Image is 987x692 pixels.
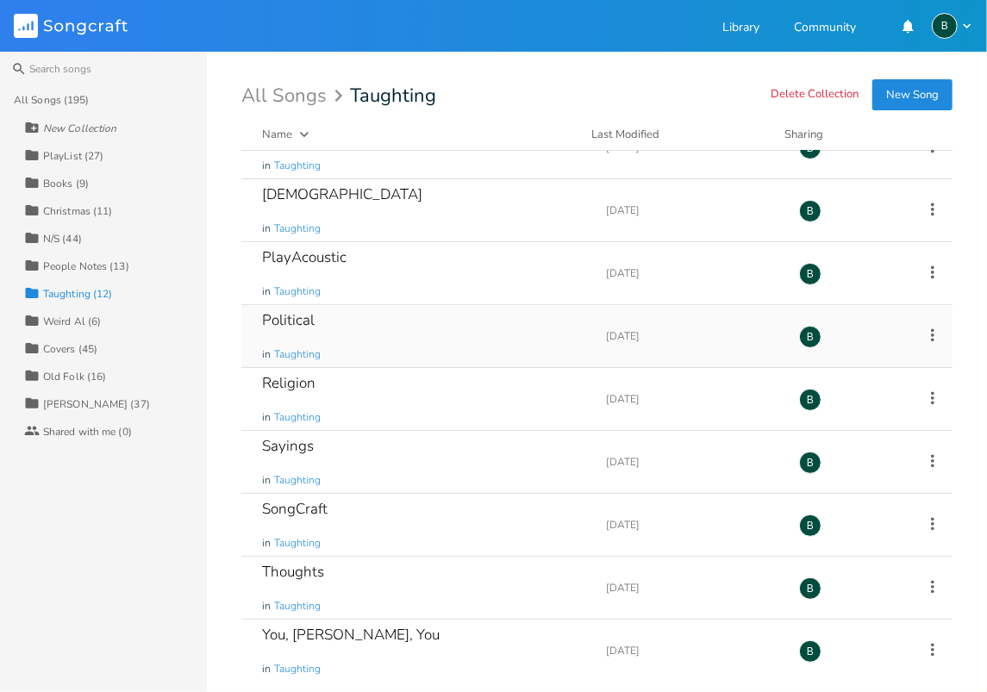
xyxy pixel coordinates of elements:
[262,159,271,173] span: in
[799,389,821,411] div: BruCe
[771,88,859,103] button: Delete Collection
[14,95,90,105] div: All Songs (195)
[262,284,271,299] span: in
[606,205,778,215] div: [DATE]
[274,347,321,362] span: Taughting
[43,289,112,299] div: Taughting (12)
[606,394,778,404] div: [DATE]
[784,126,888,143] div: Sharing
[606,331,778,341] div: [DATE]
[43,151,103,161] div: PlayList (27)
[262,536,271,551] span: in
[606,583,778,593] div: [DATE]
[43,316,101,327] div: Weird Al (6)
[799,452,821,474] div: BruCe
[262,662,271,676] span: in
[274,410,321,425] span: Taughting
[262,250,347,265] div: PlayAcoustic
[43,123,116,134] div: New Collection
[262,599,271,614] span: in
[262,564,324,579] div: Thoughts
[799,200,821,222] div: BruCe
[606,645,778,656] div: [DATE]
[799,326,821,348] div: BruCe
[262,221,271,236] span: in
[274,284,321,299] span: Taughting
[606,142,778,153] div: [DATE]
[274,221,321,236] span: Taughting
[262,347,271,362] span: in
[274,473,321,488] span: Taughting
[43,206,112,216] div: Christmas (11)
[43,344,97,354] div: Covers (45)
[262,473,271,488] span: in
[43,399,150,409] div: [PERSON_NAME] (37)
[43,178,89,189] div: Books (9)
[43,261,129,271] div: People Notes (13)
[274,159,321,173] span: Taughting
[350,86,436,105] span: Taughting
[241,88,348,104] div: All Songs
[262,126,571,143] button: Name
[262,502,328,516] div: SongCraft
[262,187,422,202] div: [DEMOGRAPHIC_DATA]
[274,662,321,676] span: Taughting
[872,79,953,110] button: New Song
[799,577,821,600] div: BruCe
[274,536,321,551] span: Taughting
[591,126,764,143] button: Last Modified
[262,439,314,453] div: Sayings
[799,263,821,285] div: BruCe
[262,410,271,425] span: in
[591,127,659,142] div: Last Modified
[794,22,856,36] a: Community
[262,127,292,142] div: Name
[932,13,958,39] div: BruCe
[932,13,973,39] button: B
[799,640,821,663] div: BruCe
[43,371,106,382] div: Old Folk (16)
[262,376,315,390] div: Religion
[43,234,82,244] div: N/S (44)
[722,22,759,36] a: Library
[274,599,321,614] span: Taughting
[262,313,315,327] div: Political
[799,514,821,537] div: BruCe
[606,268,778,278] div: [DATE]
[606,520,778,530] div: [DATE]
[43,427,132,437] div: Shared with me (0)
[606,457,778,467] div: [DATE]
[262,627,440,642] div: You, [PERSON_NAME], You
